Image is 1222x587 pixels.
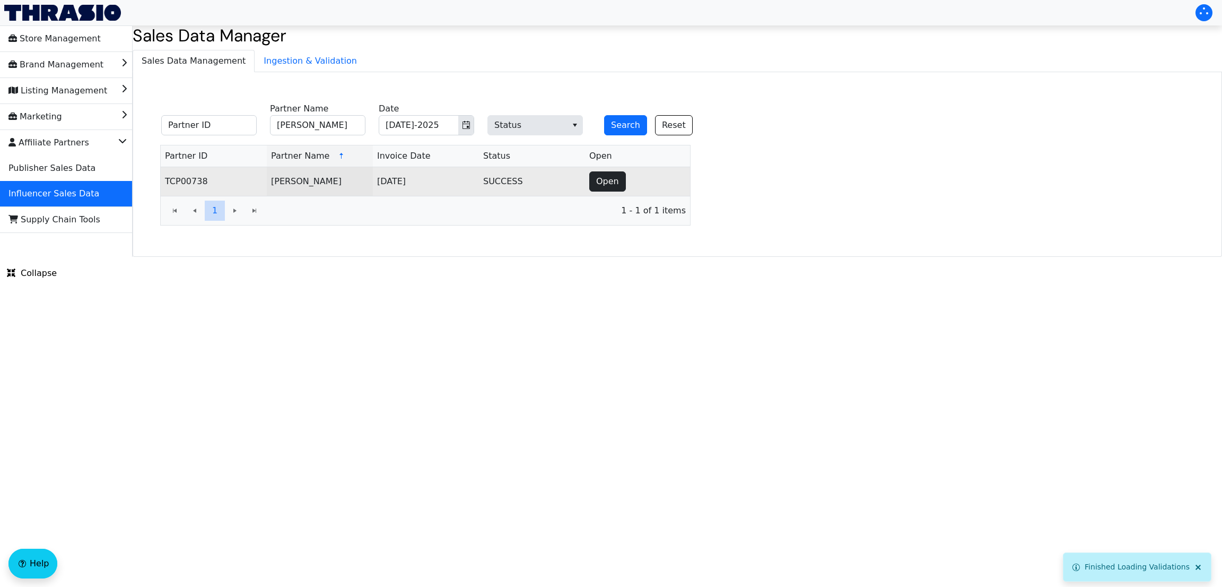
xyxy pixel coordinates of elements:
[483,150,510,162] span: Status
[1194,563,1202,572] span: Close
[8,30,101,47] span: Store Management
[205,201,225,221] button: Page 1
[8,108,62,125] span: Marketing
[161,196,690,225] div: Page 1 of 1
[604,115,647,135] button: Search
[30,557,49,570] span: Help
[212,204,217,217] span: 1
[7,267,57,280] span: Collapse
[161,167,267,196] td: TCP00738
[379,116,458,135] input: Jul-2025
[8,549,57,579] button: Help floatingactionbutton
[487,115,583,135] span: Status
[479,167,585,196] td: SUCCESS
[267,167,373,196] td: [PERSON_NAME]
[379,102,399,115] label: Date
[377,150,431,162] span: Invoice Date
[596,175,619,188] span: Open
[567,116,582,135] button: select
[458,116,474,135] button: Toggle calendar
[373,167,479,196] td: [DATE]
[8,211,100,228] span: Supply Chain Tools
[589,171,626,192] button: Open
[8,56,103,73] span: Brand Management
[655,115,693,135] button: Reset
[4,5,121,21] img: Thrasio Logo
[133,25,1222,46] h2: Sales Data Manager
[133,50,254,72] span: Sales Data Management
[270,102,328,115] label: Partner Name
[8,160,95,177] span: Publisher Sales Data
[1085,563,1190,571] span: Finished Loading Validations
[8,134,89,151] span: Affiliate Partners
[8,185,99,202] span: Influencer Sales Data
[271,150,329,162] span: Partner Name
[273,204,686,217] span: 1 - 1 of 1 items
[165,150,207,162] span: Partner ID
[589,150,612,162] span: Open
[8,82,107,99] span: Listing Management
[255,50,365,72] span: Ingestion & Validation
